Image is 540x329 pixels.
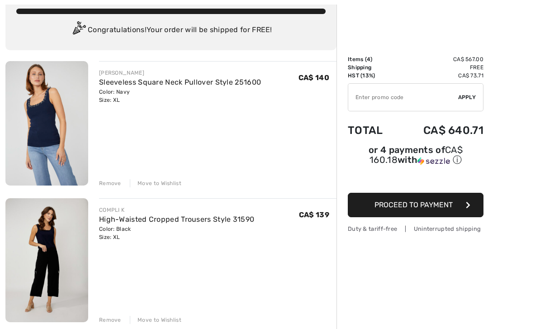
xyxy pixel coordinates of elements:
input: Promo code [348,84,458,111]
td: Free [398,63,483,72]
td: Items ( ) [348,55,398,63]
div: Remove [99,316,121,324]
div: Color: Black Size: XL [99,225,254,241]
td: CA$ 640.71 [398,115,483,146]
div: Duty & tariff-free | Uninterrupted shipping [348,224,483,233]
span: CA$ 160.18 [369,144,463,165]
span: Apply [458,93,476,101]
div: Move to Wishlist [130,316,181,324]
div: COMPLI K [99,206,254,214]
a: High-Waisted Cropped Trousers Style 31590 [99,215,254,224]
div: Color: Navy Size: XL [99,88,261,104]
img: High-Waisted Cropped Trousers Style 31590 [5,198,88,323]
div: [PERSON_NAME] [99,69,261,77]
span: CA$ 139 [299,210,329,219]
td: HST (13%) [348,72,398,80]
div: Move to Wishlist [130,179,181,187]
div: Congratulations! Your order will be shipped for FREE! [16,21,326,39]
td: Shipping [348,63,398,72]
a: Sleeveless Square Neck Pullover Style 251600 [99,78,261,86]
span: Proceed to Payment [374,200,453,209]
td: CA$ 73.71 [398,72,483,80]
td: Total [348,115,398,146]
img: Congratulation2.svg [70,21,88,39]
div: Remove [99,179,121,187]
span: 4 [367,56,370,62]
iframe: PayPal-paypal [348,169,483,190]
button: Proceed to Payment [348,193,483,217]
img: Sezzle [417,157,450,165]
img: Sleeveless Square Neck Pullover Style 251600 [5,61,88,186]
td: CA$ 567.00 [398,55,483,63]
div: or 4 payments of with [348,146,483,166]
span: CA$ 140 [298,73,329,82]
div: or 4 payments ofCA$ 160.18withSezzle Click to learn more about Sezzle [348,146,483,169]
